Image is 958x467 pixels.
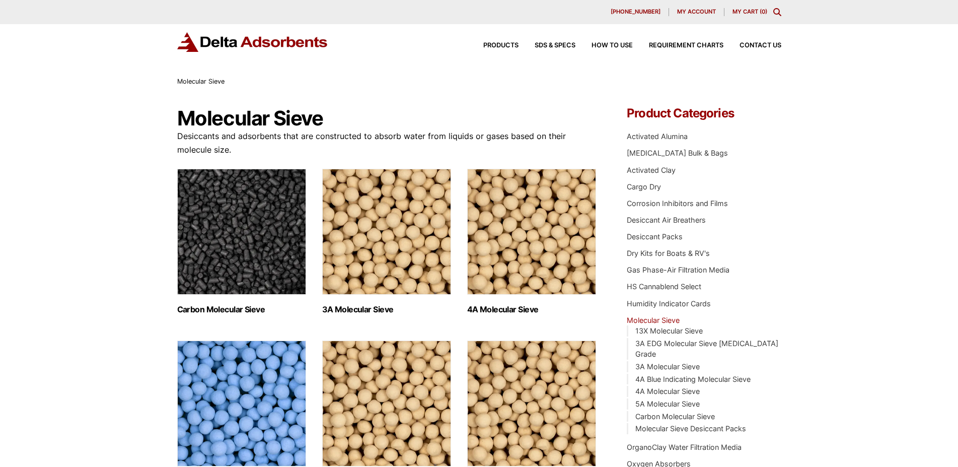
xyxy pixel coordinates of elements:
[322,341,451,466] img: 5A Molecular Sieve
[627,216,706,224] a: Desiccant Air Breathers
[627,166,676,174] a: Activated Clay
[467,305,596,314] h2: 4A Molecular Sieve
[669,8,724,16] a: My account
[740,42,781,49] span: Contact Us
[677,9,716,15] span: My account
[627,282,701,291] a: HS Cannablend Select
[467,169,596,314] a: Visit product category 4A Molecular Sieve
[177,78,225,85] span: Molecular Sieve
[649,42,723,49] span: Requirement Charts
[635,399,700,408] a: 5A Molecular Sieve
[762,8,765,15] span: 0
[467,169,596,295] img: 4A Molecular Sieve
[633,42,723,49] a: Requirement Charts
[467,42,519,49] a: Products
[635,412,715,421] a: Carbon Molecular Sieve
[483,42,519,49] span: Products
[627,443,742,451] a: OrganoClay Water Filtration Media
[592,42,633,49] span: How to Use
[322,169,451,295] img: 3A Molecular Sieve
[177,169,306,295] img: Carbon Molecular Sieve
[603,8,669,16] a: [PHONE_NUMBER]
[627,249,710,257] a: Dry Kits for Boats & RV's
[575,42,633,49] a: How to Use
[519,42,575,49] a: SDS & SPECS
[177,107,597,129] h1: Molecular Sieve
[177,305,306,314] h2: Carbon Molecular Sieve
[635,362,700,371] a: 3A Molecular Sieve
[773,8,781,16] div: Toggle Modal Content
[627,182,661,191] a: Cargo Dry
[723,42,781,49] a: Contact Us
[322,169,451,314] a: Visit product category 3A Molecular Sieve
[627,299,711,308] a: Humidity Indicator Cards
[635,424,746,433] a: Molecular Sieve Desiccant Packs
[627,132,688,141] a: Activated Alumina
[322,305,451,314] h2: 3A Molecular Sieve
[177,32,328,52] img: Delta Adsorbents
[535,42,575,49] span: SDS & SPECS
[732,8,767,15] a: My Cart (0)
[635,326,703,335] a: 13X Molecular Sieve
[611,9,660,15] span: [PHONE_NUMBER]
[177,341,306,466] img: 4A Blue Indicating Molecular Sieve
[635,387,700,395] a: 4A Molecular Sieve
[177,129,597,157] p: Desiccants and adsorbents that are constructed to absorb water from liquids or gases based on the...
[635,339,778,359] a: 3A EDG Molecular Sieve [MEDICAL_DATA] Grade
[627,107,781,119] h4: Product Categories
[177,169,306,314] a: Visit product category Carbon Molecular Sieve
[635,375,751,383] a: 4A Blue Indicating Molecular Sieve
[627,199,728,208] a: Corrosion Inhibitors and Films
[627,232,683,241] a: Desiccant Packs
[467,341,596,466] img: 13X Molecular Sieve
[627,316,680,324] a: Molecular Sieve
[627,265,729,274] a: Gas Phase-Air Filtration Media
[627,149,728,157] a: [MEDICAL_DATA] Bulk & Bags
